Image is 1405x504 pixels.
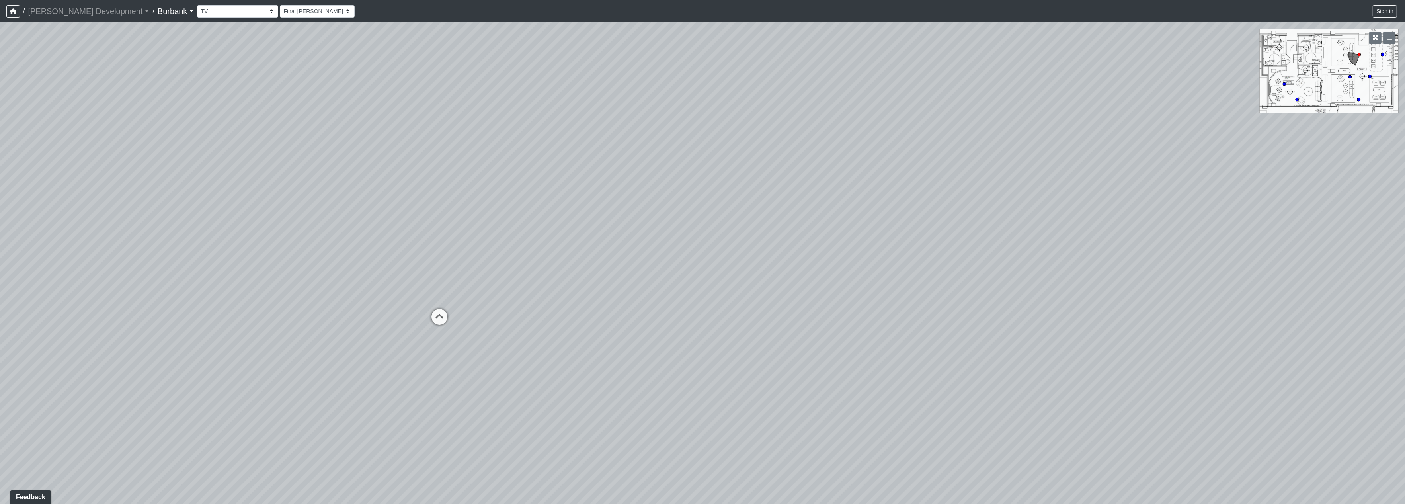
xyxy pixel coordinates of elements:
[158,3,194,19] a: Burbank
[1373,5,1397,18] button: Sign in
[20,3,28,19] span: /
[6,488,53,504] iframe: Ybug feedback widget
[149,3,157,19] span: /
[28,3,149,19] a: [PERSON_NAME] Development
